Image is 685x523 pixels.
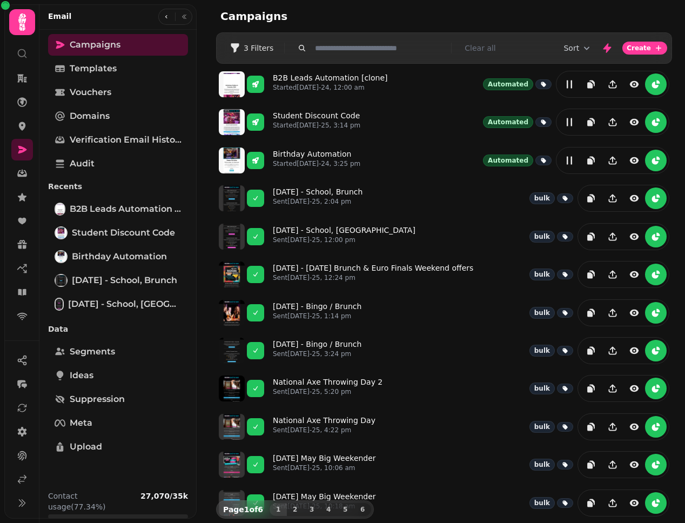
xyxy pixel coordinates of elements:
[580,226,602,247] button: duplicate
[70,157,95,170] span: Audit
[273,110,360,134] a: Student Discount CodeStarted[DATE]-25, 3:14 pm
[244,44,273,52] span: 3 Filters
[48,153,188,175] a: Audit
[48,365,188,386] a: Ideas
[273,350,361,358] p: Sent [DATE]-25, 3:24 pm
[48,270,188,291] a: August 13th - School, Brunch[DATE] - School, Brunch
[483,155,533,166] div: Automated
[273,263,473,286] a: [DATE] - [DATE] Brunch & Euro Finals Weekend offersSent[DATE]-25, 12:24 pm
[273,159,360,168] p: Started [DATE]-24, 3:25 pm
[580,378,602,399] button: duplicate
[56,227,66,238] img: Student Discount Code
[219,109,245,135] img: aHR0cHM6Ly9zdGFtcGVkZS1zZXJ2aWNlLXByb2QtdGVtcGxhdGUtcHJldmlld3MuczMuZXUtd2VzdC0xLmFtYXpvbmF3cy5jb...
[580,111,602,133] button: duplicate
[72,226,175,239] span: Student Discount Code
[529,192,555,204] div: bulk
[602,187,623,209] button: Share campaign preview
[645,302,667,324] button: reports
[645,264,667,285] button: reports
[219,504,267,515] p: Page 1 of 6
[70,38,120,51] span: Campaigns
[602,111,623,133] button: Share campaign preview
[623,416,645,438] button: view
[529,231,555,243] div: bulk
[219,185,245,211] img: aHR0cHM6Ly9zdGFtcGVkZS1zZXJ2aWNlLXByb2QtdGVtcGxhdGUtcHJldmlld3MuczMuZXUtd2VzdC0xLmFtYXpvbmF3cy5jb...
[559,150,580,171] button: edit
[623,150,645,171] button: view
[602,378,623,399] button: Share campaign preview
[48,246,188,267] a: Birthday AutomationBirthday Automation
[273,72,388,96] a: B2B Leads Automation [clone]Started[DATE]-24, 12:00 am
[291,506,299,513] span: 2
[219,376,245,401] img: aHR0cHM6Ly9zdGFtcGVkZS1zZXJ2aWNlLXByb2QtdGVtcGxhdGUtcHJldmlld3MuczMuZXUtd2VzdC0xLmFtYXpvbmF3cy5jb...
[270,503,371,516] nav: Pagination
[273,273,473,282] p: Sent [DATE]-25, 12:24 pm
[645,187,667,209] button: reports
[48,198,188,220] a: B2B Leads Automation [clone]B2B Leads Automation [clone]
[602,302,623,324] button: Share campaign preview
[645,226,667,247] button: reports
[273,453,376,477] a: [DATE] May Big WeekenderSent[DATE]-25, 10:06 am
[273,426,375,434] p: Sent [DATE]-25, 4:22 pm
[273,312,361,320] p: Sent [DATE]-25, 1:14 pm
[48,82,188,103] a: Vouchers
[602,454,623,475] button: Share campaign preview
[559,73,580,95] button: edit
[219,71,245,97] img: aHR0cHM6Ly9zdGFtcGVkZS1zZXJ2aWNlLXByb2QtdGVtcGxhdGUtcHJldmlld3MuczMuZXUtd2VzdC0xLmFtYXpvbmF3cy5jb...
[68,298,182,311] span: [DATE] - School, [GEOGRAPHIC_DATA]
[602,492,623,514] button: Share campaign preview
[627,45,651,51] span: Create
[529,383,555,394] div: bulk
[602,416,623,438] button: Share campaign preview
[645,454,667,475] button: reports
[623,492,645,514] button: view
[645,73,667,95] button: reports
[219,300,245,326] img: aHR0cHM6Ly9zdGFtcGVkZS1zZXJ2aWNlLXByb2QtdGVtcGxhdGUtcHJldmlld3MuczMuZXUtd2VzdC0xLmFtYXpvbmF3cy5jb...
[580,150,602,171] button: duplicate
[48,58,188,79] a: Templates
[602,340,623,361] button: Share campaign preview
[219,147,245,173] img: aHR0cHM6Ly9zdGFtcGVkZS1zZXJ2aWNlLXByb2QtdGVtcGxhdGUtcHJldmlld3MuczMuZXUtd2VzdC0xLmFtYXpvbmF3cy5jb...
[529,269,555,280] div: bulk
[273,301,361,325] a: [DATE] - Bingo / BrunchSent[DATE]-25, 1:14 pm
[645,111,667,133] button: reports
[623,378,645,399] button: view
[465,43,495,53] button: Clear all
[273,377,382,400] a: National Axe Throwing Day 2Sent[DATE]-25, 5:20 pm
[623,73,645,95] button: view
[580,454,602,475] button: duplicate
[219,338,245,364] img: aHR0cHM6Ly9zdGFtcGVkZS1zZXJ2aWNlLXByb2QtdGVtcGxhdGUtcHJldmlld3MuczMuZXUtd2VzdC0xLmFtYXpvbmF3cy5jb...
[270,503,287,516] button: 1
[286,503,304,516] button: 2
[623,264,645,285] button: view
[48,129,188,151] a: Verification email history
[70,203,182,216] span: B2B Leads Automation [clone]
[48,293,188,315] a: August 3rd - School, Brunch[DATE] - School, [GEOGRAPHIC_DATA]
[140,492,188,500] b: 27,070 / 35k
[483,116,533,128] div: Automated
[645,340,667,361] button: reports
[70,62,117,75] span: Templates
[529,345,555,357] div: bulk
[70,417,92,430] span: Meta
[48,491,136,512] p: Contact usage (77.34%)
[623,226,645,247] button: view
[70,345,115,358] span: Segments
[580,187,602,209] button: duplicate
[48,177,188,196] p: Recents
[48,34,188,56] a: Campaigns
[70,110,110,123] span: Domains
[341,506,350,513] span: 5
[219,490,245,516] img: aHR0cHM6Ly9zdGFtcGVkZS1zZXJ2aWNlLXByb2QtdGVtcGxhdGUtcHJldmlld3MuczMuZXUtd2VzdC0xLmFtYXpvbmF3cy5jb...
[645,378,667,399] button: reports
[358,506,367,513] span: 6
[529,497,555,509] div: bulk
[320,503,337,516] button: 4
[70,393,125,406] span: Suppression
[559,111,580,133] button: edit
[273,197,362,206] p: Sent [DATE]-25, 2:04 pm
[70,369,93,382] span: Ideas
[48,341,188,363] a: Segments
[48,412,188,434] a: Meta
[623,340,645,361] button: view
